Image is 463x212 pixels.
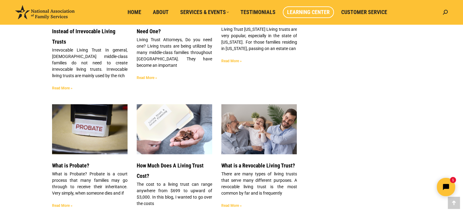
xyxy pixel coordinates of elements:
[149,6,173,18] a: About
[221,104,297,155] img: Financial Services
[52,171,128,196] p: What is Probate? Probate is a court process that many families may go through to receive their in...
[137,104,212,154] a: Living Trust Cost
[283,6,334,18] a: Learning Center
[15,5,75,19] img: National Association of Family Services
[52,203,72,208] a: Read more about What is Probate?
[52,18,127,45] a: Why Most Families Use Revocable Instead of Irrevocable Living Trusts
[51,104,128,155] img: What is Probate?
[52,86,72,90] a: Read more about Why Most Families Use Revocable Instead of Irrevocable Living Trusts
[137,76,157,80] a: Read more about Living Trust Attorneys, Do You Need One?
[137,181,212,207] p: The cost to a living trust can range anywhere from $699 to upward of $3,000. In this blog, I want...
[52,162,89,169] a: What is Probate?
[221,26,297,52] p: Living Trust [US_STATE] Living trusts are very popular, especially in the state of [US_STATE]. Fo...
[221,104,297,154] a: Financial Services
[137,37,212,69] p: Living Trust Attorneys, Do you need one? Living trusts are being utilized by many middle-class fa...
[236,6,280,18] a: Testimonials
[240,9,275,16] span: Testimonials
[52,104,128,154] a: What is Probate?
[137,162,204,179] a: How Much Does A Living Trust Cost?
[337,6,391,18] a: Customer Service
[123,6,146,18] a: Home
[180,9,229,16] span: Services & Events
[153,9,169,16] span: About
[128,9,141,16] span: Home
[341,9,387,16] span: Customer Service
[356,173,460,201] iframe: Tidio Chat
[221,162,295,169] a: What is a Revocable Living Trust?
[136,100,212,158] img: Living Trust Cost
[137,18,204,34] a: Living Trust Attorneys, Do You Need One?
[221,203,242,208] a: Read more about What is a Revocable Living Trust?
[52,47,128,79] p: Irrevocable Living Trust In general, [DEMOGRAPHIC_DATA] middle-class families do not need to crea...
[287,9,330,16] span: Learning Center
[221,59,242,63] a: Read more about Living Trust in California
[221,171,297,196] p: There are many types of living trusts that serve many different purposes. A revocable living trus...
